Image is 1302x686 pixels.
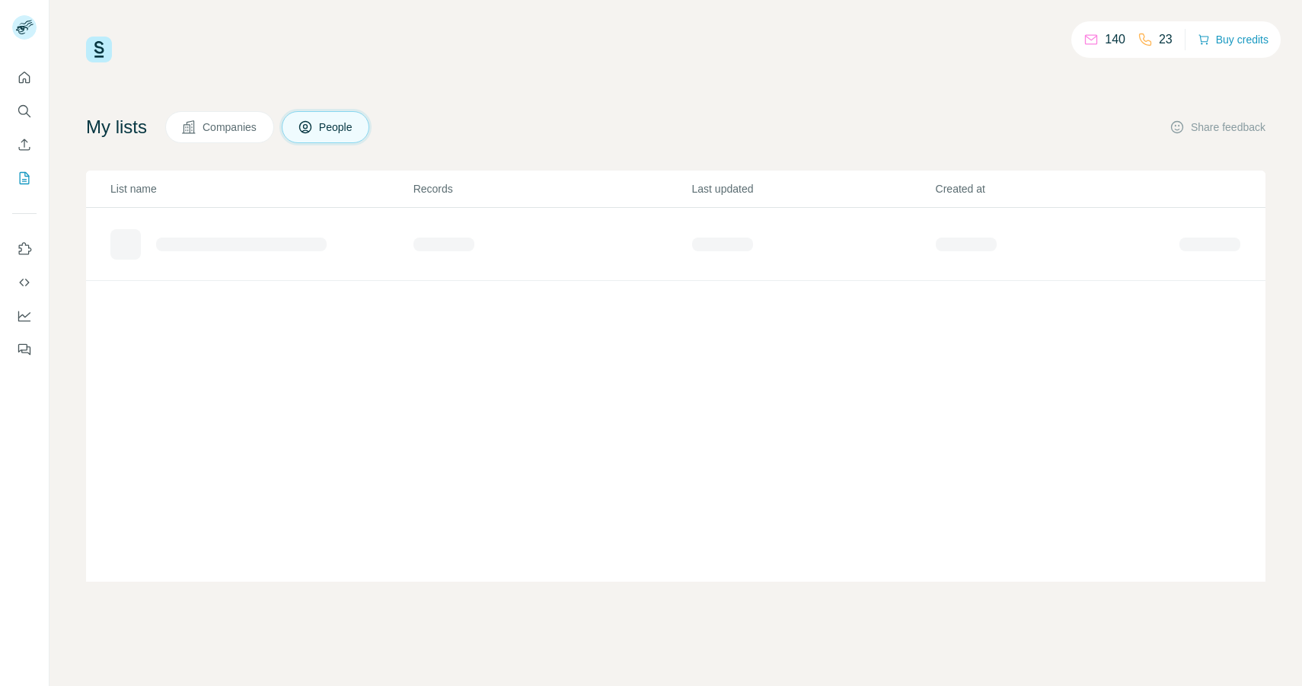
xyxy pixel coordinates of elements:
button: My lists [12,164,37,192]
p: 140 [1105,30,1125,49]
span: People [319,120,354,135]
button: Quick start [12,64,37,91]
button: Enrich CSV [12,131,37,158]
button: Use Surfe API [12,269,37,296]
p: Last updated [692,181,934,196]
button: Feedback [12,336,37,363]
button: Share feedback [1170,120,1265,135]
button: Use Surfe on LinkedIn [12,235,37,263]
p: Records [413,181,691,196]
img: Surfe Logo [86,37,112,62]
p: 23 [1159,30,1173,49]
h4: My lists [86,115,147,139]
button: Dashboard [12,302,37,330]
p: Created at [936,181,1178,196]
button: Search [12,97,37,125]
span: Companies [203,120,258,135]
button: Buy credits [1198,29,1268,50]
p: List name [110,181,412,196]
